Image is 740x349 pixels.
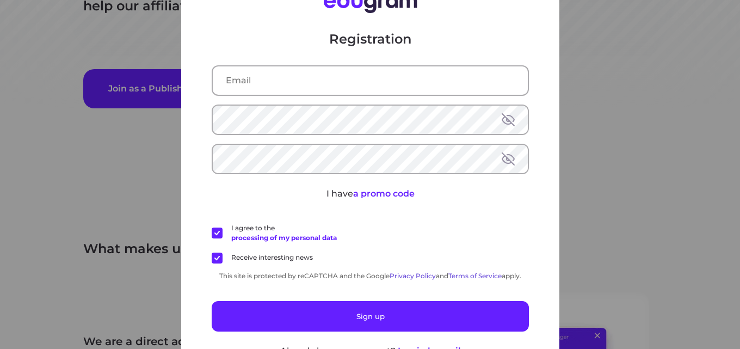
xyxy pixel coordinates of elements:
span: a promo code [353,188,414,199]
label: I agree to the [212,223,337,243]
a: processing of my personal data [231,234,337,242]
label: Receive interesting news [212,253,313,264]
input: Email [213,66,528,95]
button: Sign up [212,301,529,332]
a: Terms of Service [448,272,502,280]
a: Privacy Policy [390,272,436,280]
p: I have [212,187,529,200]
p: Registration [212,30,529,48]
div: This site is protected by reCAPTCHA and the Google and apply. [212,272,529,280]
